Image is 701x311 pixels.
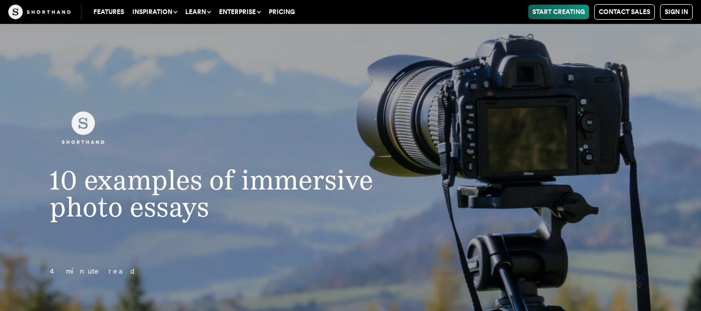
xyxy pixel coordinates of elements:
a: Features [89,5,128,19]
button: Inspiration [128,5,181,19]
a: Sign in [660,4,693,20]
a: Pricing [265,5,299,19]
h1: 10 examples of immersive photo essays [29,167,404,221]
a: Start Creating [528,5,589,19]
img: The Craft [8,5,71,19]
button: Enterprise [215,5,265,19]
p: 4 minute read [29,265,404,278]
a: Contact Sales [594,4,655,20]
button: Learn [181,5,215,19]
